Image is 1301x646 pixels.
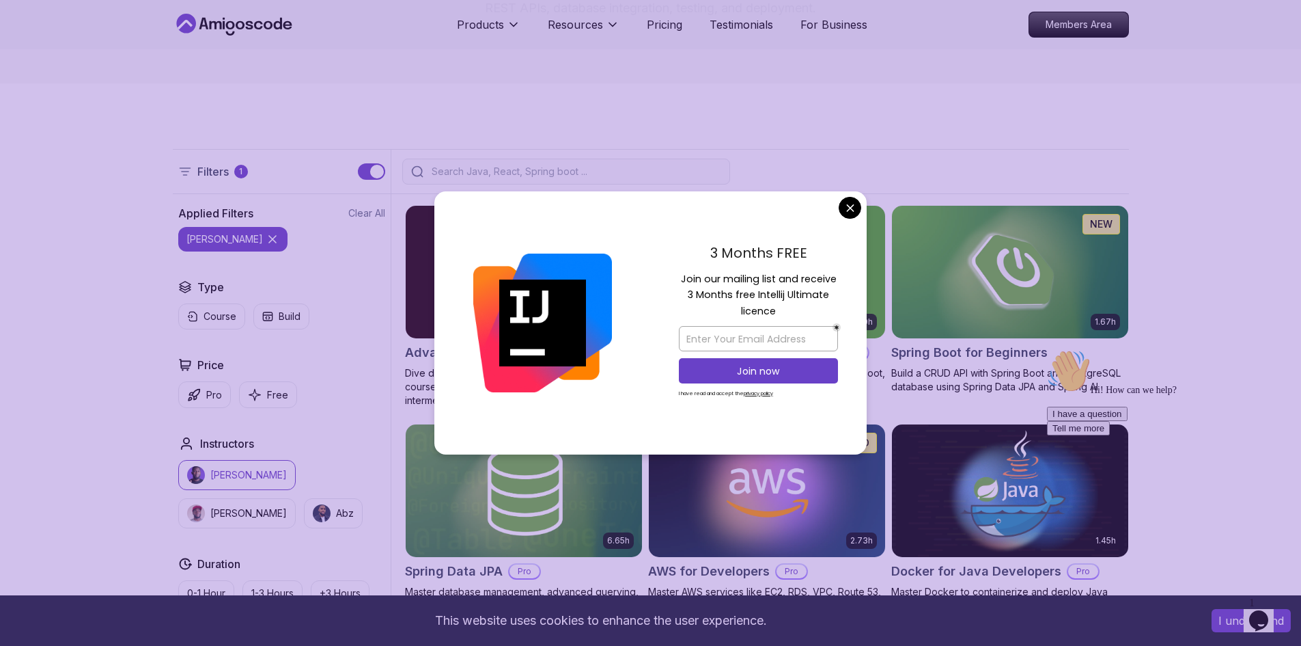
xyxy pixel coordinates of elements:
[348,206,385,220] button: Clear All
[777,565,807,578] p: Pro
[1095,317,1116,327] p: 1.67h
[210,468,287,482] p: [PERSON_NAME]
[891,366,1129,394] p: Build a CRUD API with Spring Boot and PostgreSQL database using Spring Data JPA and Spring AI
[891,585,1129,640] p: Master Docker to containerize and deploy Java applications efficiently. From basics to advanced J...
[197,357,224,373] h2: Price
[267,388,288,402] p: Free
[186,232,263,246] p: [PERSON_NAME]
[648,562,770,581] h2: AWS for Developers
[891,205,1129,394] a: Spring Boot for Beginners card1.67hNEWSpring Boot for BeginnersBuild a CRUD API with Spring Boot ...
[178,205,253,221] h2: Applied Filters
[457,16,504,33] p: Products
[649,425,885,557] img: AWS for Developers card
[5,5,251,92] div: 👋Hi! How can we help?I have a questionTell me more
[253,304,309,329] button: Build
[5,5,49,49] img: :wave:
[405,585,643,613] p: Master database management, advanced querying, and expert data handling with ease
[178,580,234,606] button: 0-1 Hour
[800,16,867,33] a: For Business
[1029,12,1128,37] p: Members Area
[197,556,240,572] h2: Duration
[607,535,630,546] p: 6.65h
[405,562,503,581] h2: Spring Data JPA
[242,580,303,606] button: 1-3 Hours
[336,507,354,520] p: Abz
[892,206,1128,338] img: Spring Boot for Beginners card
[457,16,520,44] button: Products
[210,507,287,520] p: [PERSON_NAME]
[178,498,296,528] button: instructor img[PERSON_NAME]
[178,304,245,329] button: Course
[5,41,135,51] span: Hi! How can we help?
[648,585,886,626] p: Master AWS services like EC2, RDS, VPC, Route 53, and Docker to deploy and manage scalable cloud ...
[405,366,643,407] p: Dive deep into Spring Boot with our advanced course, designed to take your skills from intermedia...
[178,227,288,252] button: [PERSON_NAME]
[5,77,68,92] button: Tell me more
[251,587,294,600] p: 1-3 Hours
[320,587,361,600] p: +3 Hours
[891,424,1129,640] a: Docker for Java Developers card1.45hDocker for Java DevelopersProMaster Docker to containerize an...
[891,562,1061,581] h2: Docker for Java Developers
[406,206,642,338] img: Advanced Spring Boot card
[710,16,773,33] a: Testimonials
[648,424,886,626] a: AWS for Developers card2.73hJUST RELEASEDAWS for DevelopersProMaster AWS services like EC2, RDS, ...
[406,425,642,557] img: Spring Data JPA card
[891,343,1048,362] h2: Spring Boot for Beginners
[187,587,225,600] p: 0-1 Hour
[5,63,86,77] button: I have a question
[429,165,721,178] input: Search Java, React, Spring boot ...
[197,279,224,295] h2: Type
[200,435,254,452] h2: Instructors
[187,466,205,484] img: instructor img
[187,504,205,522] img: instructor img
[206,388,222,402] p: Pro
[647,16,682,33] a: Pricing
[509,565,540,578] p: Pro
[892,425,1128,557] img: Docker for Java Developers card
[178,460,296,490] button: instructor img[PERSON_NAME]
[850,535,873,546] p: 2.73h
[311,580,369,606] button: +3 Hours
[548,16,619,44] button: Resources
[405,205,643,407] a: Advanced Spring Boot card5.18hAdvanced Spring BootProDive deep into Spring Boot with our advanced...
[1090,217,1113,231] p: NEW
[405,343,542,362] h2: Advanced Spring Boot
[304,498,363,528] button: instructor imgAbz
[239,166,242,177] p: 1
[1041,344,1287,584] iframe: chat widget
[10,606,1191,636] div: This website uses cookies to enhance the user experience.
[1244,591,1287,632] iframe: chat widget
[178,381,231,408] button: Pro
[313,504,331,522] img: instructor img
[405,424,643,613] a: Spring Data JPA card6.65hNEWSpring Data JPAProMaster database management, advanced querying, and ...
[279,310,300,323] p: Build
[548,16,603,33] p: Resources
[204,310,236,323] p: Course
[197,163,229,180] p: Filters
[239,381,297,408] button: Free
[1212,609,1291,632] button: Accept cookies
[1029,12,1129,38] a: Members Area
